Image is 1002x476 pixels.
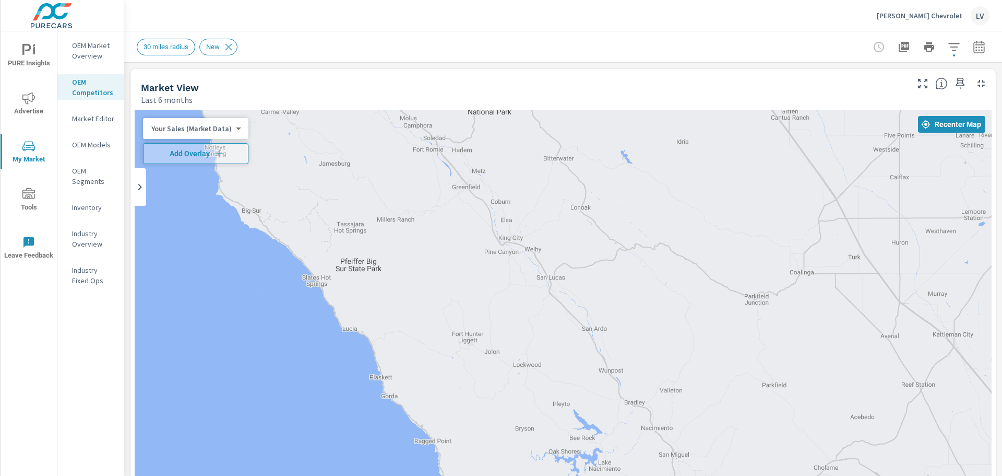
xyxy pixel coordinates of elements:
[1,31,57,272] div: nav menu
[973,75,989,92] button: Minimize Widget
[4,140,54,166] span: My Market
[935,77,948,90] span: Find the biggest opportunities in your market for your inventory. Understand by postal code where...
[4,44,54,69] span: PURE Insights
[72,166,115,187] p: OEM Segments
[72,228,115,249] p: Industry Overview
[4,188,54,214] span: Tools
[57,226,124,252] div: Industry Overview
[57,262,124,288] div: Industry Fixed Ops
[4,236,54,262] span: Leave Feedback
[57,111,124,126] div: Market Editor
[969,37,989,57] button: Select Date Range
[877,11,962,20] p: [PERSON_NAME] Chevrolet
[72,202,115,213] p: Inventory
[57,137,124,153] div: OEM Models
[141,94,193,106] p: Last 6 months
[72,140,115,150] p: OEM Models
[72,113,115,124] p: Market Editor
[918,37,939,57] button: Print Report
[148,148,244,159] span: Add Overlay
[57,163,124,189] div: OEM Segments
[143,143,248,164] button: Add Overlay
[72,77,115,98] p: OEM Competitors
[57,200,124,215] div: Inventory
[72,265,115,286] p: Industry Fixed Ops
[952,75,969,92] span: Save this to your personalized report
[4,92,54,118] span: Advertise
[922,120,981,129] span: Recenter Map
[137,43,195,51] span: 30 miles radius
[893,37,914,57] button: "Export Report to PDF"
[143,124,240,134] div: Your Sales (Market Data)
[944,37,964,57] button: Apply Filters
[57,38,124,64] div: OEM Market Overview
[971,6,989,25] div: LV
[199,39,237,55] div: New
[141,82,199,93] h5: Market View
[200,43,226,51] span: New
[57,74,124,100] div: OEM Competitors
[918,116,985,133] button: Recenter Map
[151,124,232,133] p: Your Sales (Market Data)
[914,75,931,92] button: Make Fullscreen
[72,40,115,61] p: OEM Market Overview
